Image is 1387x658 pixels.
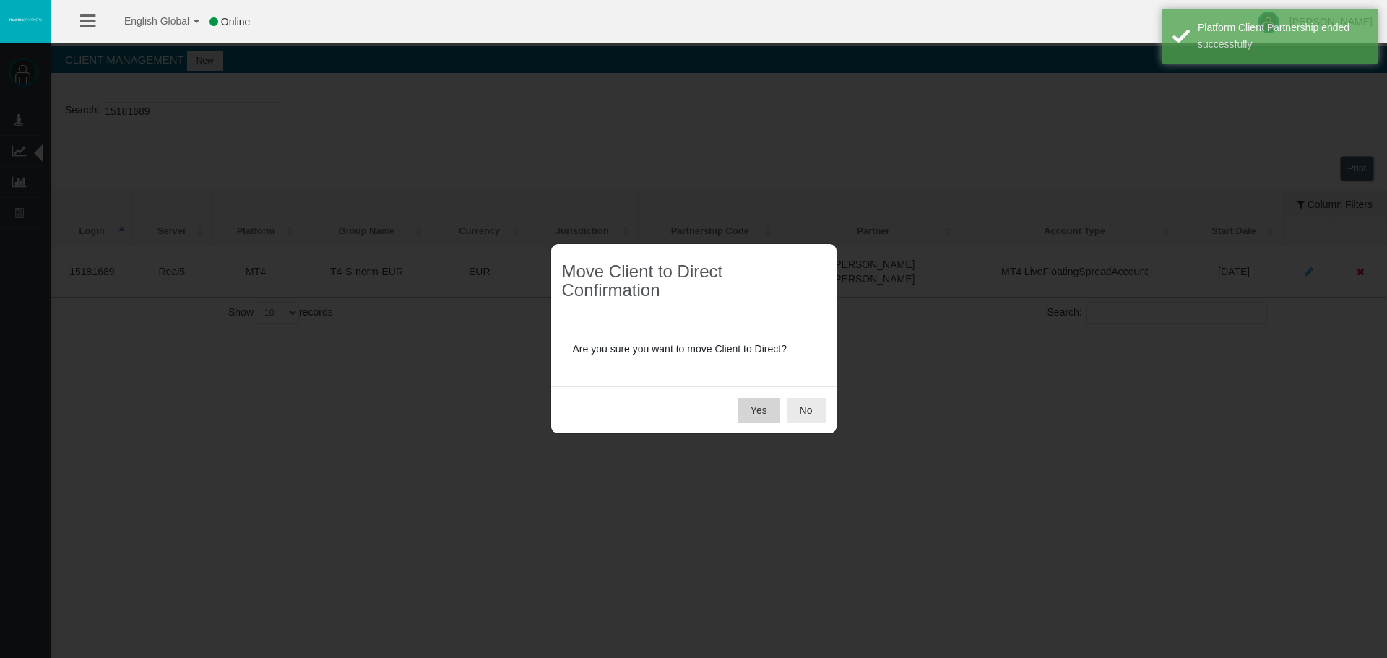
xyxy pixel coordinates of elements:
button: Yes [738,398,780,423]
h3: Move Client to Direct Confirmation [562,262,826,300]
span: Online [221,16,250,27]
button: No [787,398,826,423]
span: English Global [105,15,189,27]
div: Platform Client Partnership ended successfully [1198,20,1367,53]
p: Are you sure you want to move Client to Direct? [573,341,815,358]
img: logo.svg [7,17,43,22]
